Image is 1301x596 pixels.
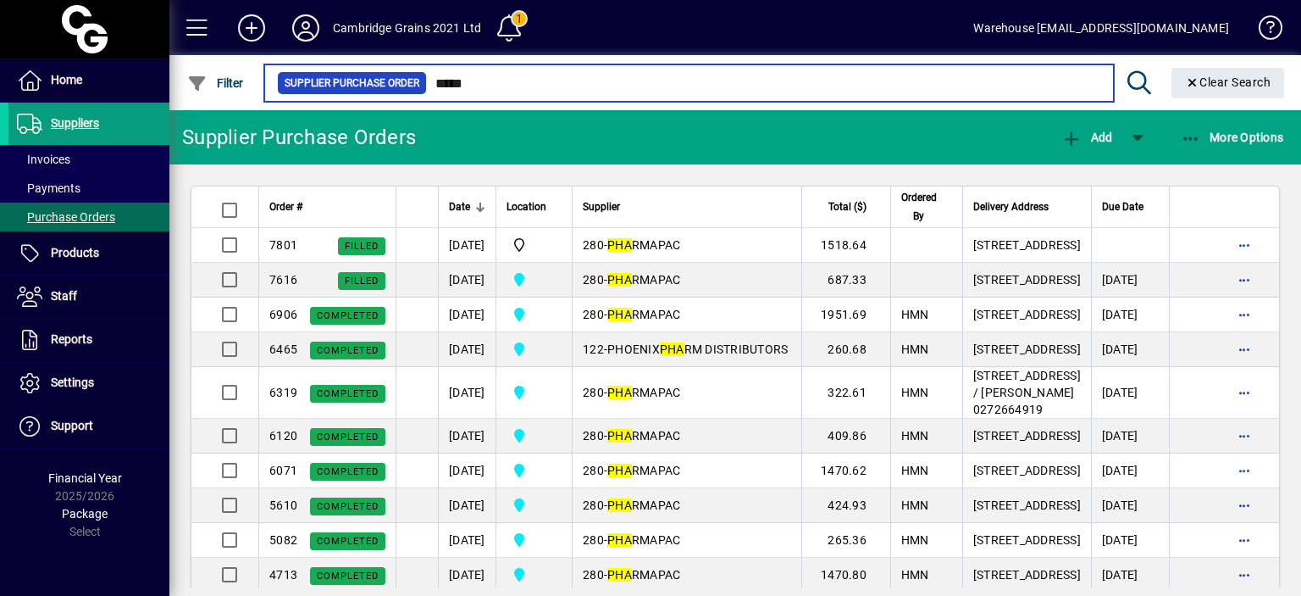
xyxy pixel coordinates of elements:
[8,59,169,102] a: Home
[607,464,632,477] em: PHA
[962,454,1091,488] td: [STREET_ADDRESS]
[801,454,890,488] td: 1470.62
[1176,122,1288,153] button: More Options
[17,181,80,195] span: Payments
[317,536,379,547] span: Completed
[438,419,495,454] td: [DATE]
[345,241,379,252] span: Filled
[973,198,1049,216] span: Delivery Address
[438,558,495,593] td: [DATE]
[269,238,297,252] span: 7801
[438,454,495,488] td: [DATE]
[1231,231,1258,259] button: More options
[507,565,562,585] span: Cambridge Grains 2021 Ltd
[1091,367,1169,419] td: [DATE]
[51,116,99,130] span: Suppliers
[1091,558,1169,593] td: [DATE]
[901,464,929,477] span: HMN
[62,507,108,521] span: Package
[607,386,632,399] em: PHA
[962,228,1091,263] td: [STREET_ADDRESS]
[1231,422,1258,449] button: More options
[583,343,604,356] span: 122
[438,332,495,367] td: [DATE]
[224,13,279,43] button: Add
[901,188,937,226] span: Ordered By
[572,228,801,263] td: -
[269,198,302,216] span: Order #
[269,464,297,477] span: 6071
[607,308,632,321] em: PHA
[507,339,562,359] span: Cambridge Grains 2021 Ltd
[1231,492,1258,519] button: More options
[269,273,297,287] span: 7616
[1091,523,1169,558] td: [DATE]
[285,75,419,92] span: Supplier Purchase Order
[660,343,684,356] em: PHA
[962,488,1091,523] td: [STREET_ADDRESS]
[187,76,244,90] span: Filter
[607,238,680,252] span: RMAPAC
[572,298,801,332] td: -
[449,198,470,216] span: Date
[51,73,82,86] span: Home
[1246,3,1280,58] a: Knowledge Base
[607,568,680,582] span: RMAPAC
[583,429,604,443] span: 280
[572,488,801,523] td: -
[801,558,890,593] td: 1470.80
[269,343,297,356] span: 6465
[572,367,801,419] td: -
[812,198,882,216] div: Total ($)
[583,386,604,399] span: 280
[901,308,929,321] span: HMN
[801,367,890,419] td: 322.61
[801,298,890,332] td: 1951.69
[962,419,1091,454] td: [STREET_ADDRESS]
[507,460,562,481] span: Cambridge Grains 2021 Ltd
[962,367,1091,419] td: [STREET_ADDRESS] / [PERSON_NAME] 0272664919
[317,501,379,512] span: Completed
[507,270,562,290] span: Cambridge Grains 2021 Ltd
[507,382,562,403] span: Cambridge Grains 2021 Ltd
[1091,332,1169,367] td: [DATE]
[1061,131,1112,144] span: Add
[51,246,99,259] span: Products
[583,533,604,547] span: 280
[269,308,297,321] span: 6906
[1231,336,1258,363] button: More options
[1057,122,1116,153] button: Add
[507,235,562,255] span: CG PLEASE USE OTHER LOCATION
[269,386,297,399] span: 6319
[607,273,680,287] span: RMAPAC
[607,308,680,321] span: RMAPAC
[607,499,632,512] em: PHA
[317,388,379,399] span: Completed
[801,263,890,298] td: 687.33
[1091,419,1169,454] td: [DATE]
[801,488,890,523] td: 424.93
[8,362,169,404] a: Settings
[607,533,632,547] em: PHA
[962,298,1091,332] td: [STREET_ADDRESS]
[901,533,929,547] span: HMN
[572,419,801,454] td: -
[345,276,379,287] span: Filled
[51,332,92,346] span: Reports
[583,238,604,252] span: 280
[572,523,801,558] td: -
[962,332,1091,367] td: [STREET_ADDRESS]
[438,228,495,263] td: [DATE]
[583,464,604,477] span: 280
[1231,526,1258,554] button: More options
[901,499,929,512] span: HMN
[507,495,562,515] span: Cambridge Grains 2021 Ltd
[607,343,788,356] span: PHOENIX RM DISTRIBUTORS
[607,429,632,443] em: PHA
[51,419,93,432] span: Support
[269,429,297,443] span: 6120
[901,188,952,226] div: Ordered By
[182,124,416,151] div: Supplier Purchase Orders
[1091,298,1169,332] td: [DATE]
[317,310,379,321] span: Completed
